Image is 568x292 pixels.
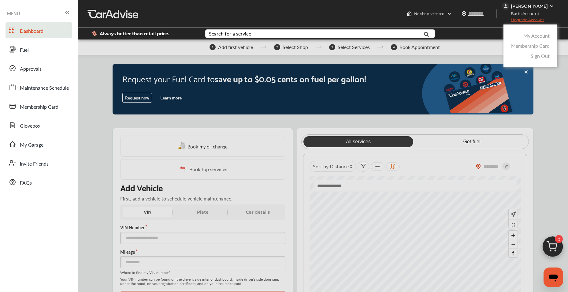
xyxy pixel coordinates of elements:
a: My Garage [6,136,72,152]
span: Glovebox [20,122,40,130]
a: Sign Out [531,52,550,59]
span: Maintenance Schedule [20,84,69,92]
a: Dashboard [6,22,72,38]
span: Dashboard [20,27,43,35]
span: Always better than retail price. [100,32,169,36]
span: Invite Friends [20,160,49,168]
a: Fuel [6,41,72,57]
a: Membership Card [6,98,72,114]
span: My Garage [20,141,43,149]
a: Maintenance Schedule [6,79,72,95]
span: FAQs [20,179,32,187]
span: MENU [7,11,20,16]
a: FAQs [6,174,72,190]
span: 0 [555,235,563,243]
a: Glovebox [6,117,72,133]
span: Membership Card [20,103,58,111]
span: Approvals [20,65,42,73]
span: Fuel [20,46,29,54]
a: Membership Card [511,42,550,49]
div: Search for a service [209,31,251,36]
a: My Account [523,32,550,39]
img: dollor_label_vector.a70140d1.svg [92,31,97,36]
a: Approvals [6,60,72,76]
iframe: Button to launch messaging window [544,268,563,287]
a: Invite Friends [6,155,72,171]
img: cart_icon.3d0951e8.svg [538,234,567,263]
